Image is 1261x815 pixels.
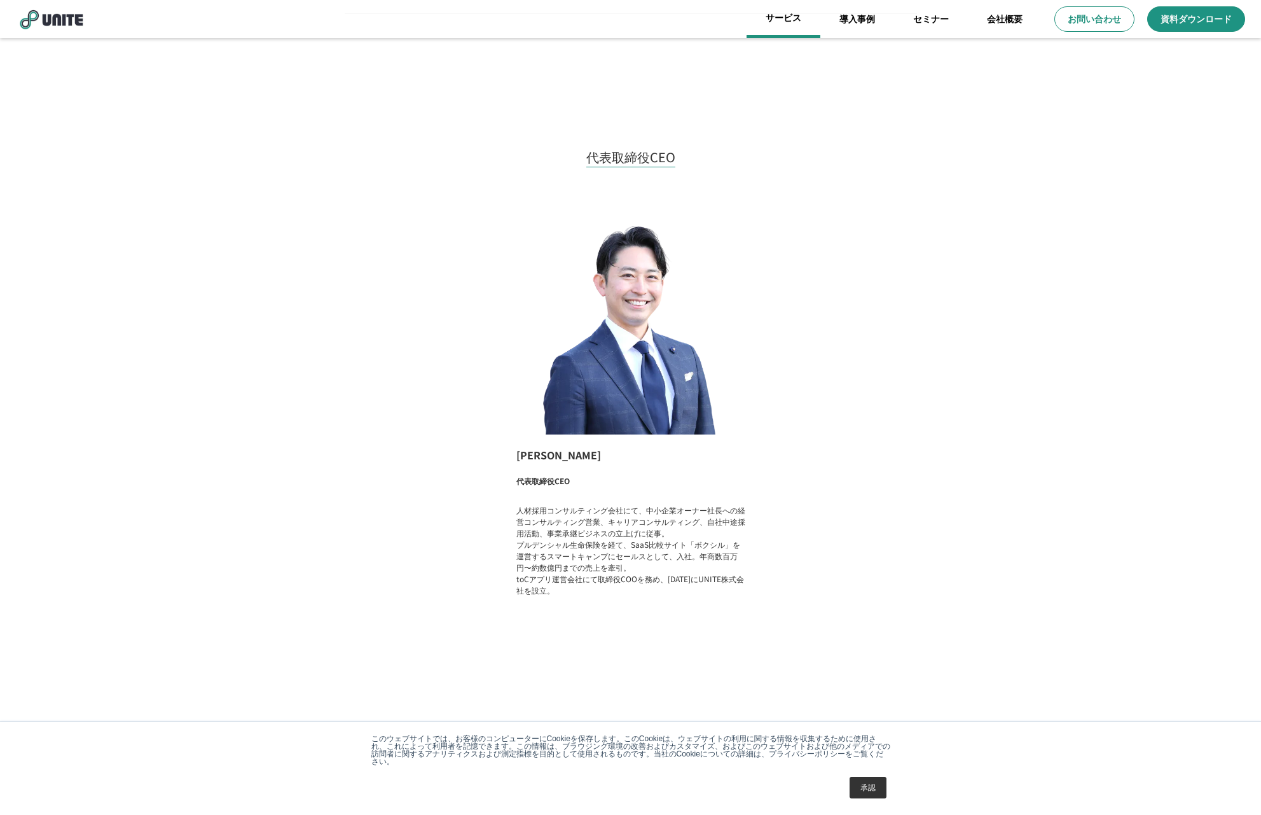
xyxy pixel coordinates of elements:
iframe: Chat Widget [1197,754,1261,815]
a: 承認 [850,777,886,798]
div: チャットウィジェット [1197,754,1261,815]
p: 資料ダウンロード [1161,13,1232,25]
p: お問い合わせ [1068,13,1121,25]
a: 資料ダウンロード [1147,6,1245,32]
a: お問い合わせ [1054,6,1134,32]
p: このウェブサイトでは、お客様のコンピューターにCookieを保存します。このCookieは、ウェブサイトの利用に関する情報を収集するために使用され、これによって利用者を記憶できます。この情報は、... [371,735,890,765]
p: 人材採用コンサルティング会社にて、中小企業オーナー社長への経営コンサルティング営業、キャリアコンサルティング、自社中途採用活動、事業承継ビジネスの立上げに従事。 プルデンシャル生命保険を経て、S... [516,505,745,596]
h2: 代表取締役CEO [586,148,675,167]
p: [PERSON_NAME] [516,447,745,463]
p: 代表取締役CEO [516,475,570,492]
